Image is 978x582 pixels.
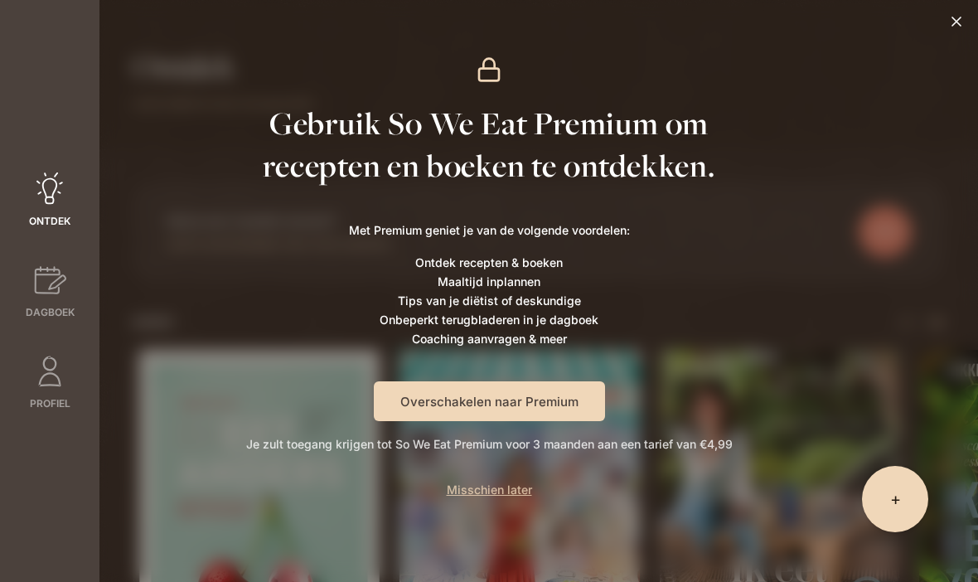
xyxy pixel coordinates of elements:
[447,483,532,497] span: Misschien later
[349,310,630,329] li: Onbeperkt terugbladeren in je dagboek
[349,272,630,291] li: Maaltijd inplannen
[29,214,70,229] span: Ontdek
[349,253,630,272] li: Ontdek recepten & boeken
[30,396,70,411] span: Profiel
[374,381,605,421] button: Overschakelen naar Premium
[890,487,901,511] span: +
[349,291,630,310] li: Tips van je diëtist of deskundige
[349,221,630,240] p: Met Premium geniet je van de volgende voordelen:
[257,103,721,187] h1: Gebruik So We Eat Premium om recepten en boeken te ontdekken.
[246,434,733,453] p: Je zult toegang krijgen tot So We Eat Premium voor 3 maanden aan een tarief van €4,99
[349,329,630,348] li: Coaching aanvragen & meer
[26,305,75,320] span: Dagboek
[863,549,966,582] iframe: Ybug feedback widget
